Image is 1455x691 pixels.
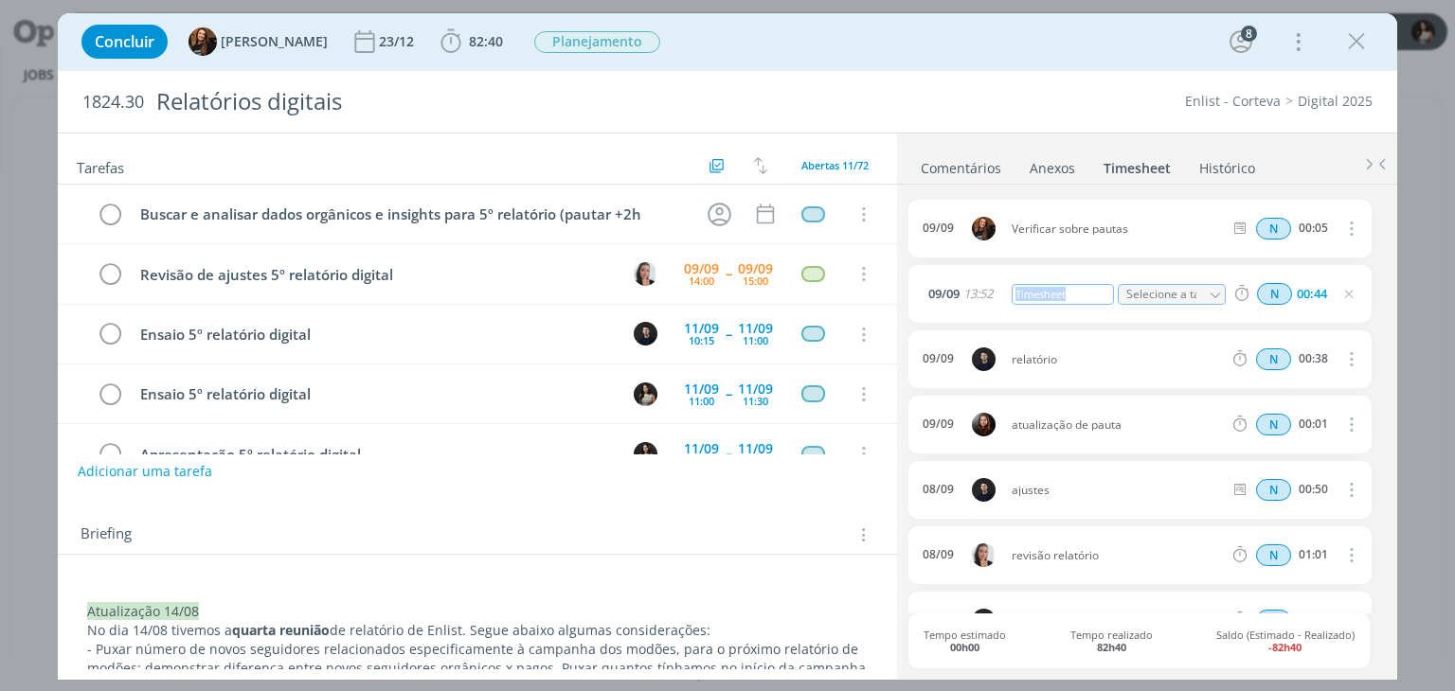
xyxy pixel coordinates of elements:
img: E [972,413,996,436]
div: 23/12 [379,35,418,48]
b: -82h40 [1268,640,1302,654]
div: 11/09 [684,322,719,335]
div: 08/09 [923,483,954,496]
span: Briefing [81,523,132,547]
div: Apresentação 5º relatório digital [132,443,616,467]
button: Concluir [81,25,168,59]
div: 11:00 [743,335,768,345]
div: 09/09 [923,352,954,365]
span: -- [726,387,731,400]
div: Horas normais [1256,479,1291,501]
span: relatório [1004,354,1230,365]
span: 13:52 [963,288,993,300]
a: Histórico [1198,151,1256,178]
span: Concluir [95,34,154,49]
span: Tarefas [77,154,124,177]
span: atualização de pauta [1004,419,1230,431]
div: 01:01 [1299,548,1328,561]
img: C [972,478,996,502]
span: Abertas 11/72 [801,158,869,172]
span: [PERSON_NAME] [221,35,328,48]
div: 09/09 [923,417,954,431]
b: 82h40 [1097,640,1126,654]
span: N [1256,479,1291,501]
div: Timesheet [1012,284,1114,305]
div: Buscar e analisar dados orgânicos e insights para 5º relatório (pautar +2h [132,203,690,226]
strong: quarta reunião [232,621,330,639]
span: 09/09 [928,288,960,300]
span: Tempo estimado [924,629,1006,653]
span: No dia 14/08 tivemos a [87,621,232,639]
span: Planejamento [534,31,660,53]
button: T[PERSON_NAME] [189,27,328,56]
div: 11/09 [738,382,773,396]
b: 00h00 [950,640,979,654]
span: N [1256,348,1291,370]
div: 11/09 [738,442,773,455]
a: Enlist - Corteva [1185,92,1281,110]
div: 00:38 [1299,352,1328,365]
div: Horas normais [1256,348,1291,370]
span: N [1256,414,1291,435]
img: C [634,442,657,466]
div: 00:50 [1299,483,1328,496]
span: ajustes [1004,485,1230,496]
img: C [972,609,996,632]
img: C [972,543,996,567]
button: C [632,380,660,408]
div: 09/09 [684,262,719,275]
button: 82:40 [436,27,508,57]
button: 8 [1226,27,1256,57]
span: N [1257,283,1292,305]
button: C [632,259,660,288]
img: T [189,27,217,56]
div: Horas normais [1256,610,1291,631]
div: Horas normais [1257,283,1292,305]
span: -- [726,447,731,460]
span: 1824.30 [82,92,144,113]
a: Comentários [920,151,1002,178]
div: Relatórios digitais [148,79,827,125]
div: dialog [58,13,1396,680]
div: Horas normais [1256,544,1291,566]
img: C [972,347,996,371]
div: Horas normais [1256,218,1291,239]
div: Horas normais [1256,414,1291,435]
div: 10:15 [689,335,714,345]
span: Atualização 14/08 [87,602,199,620]
button: Adicionar uma tarefa [77,454,213,488]
div: 11/09 [684,382,719,396]
div: 08/09 [923,548,954,561]
span: Verificar sobre pautas [1004,223,1230,235]
div: 11:30 [743,396,768,406]
div: 09/09 [923,221,954,235]
div: 15:00 [743,275,768,286]
button: Planejamento [533,30,661,54]
div: Revisão de ajustes 5º relatório digital [132,263,616,287]
span: 82:40 [469,32,503,50]
div: 00:01 [1299,417,1328,431]
img: C [634,262,657,286]
img: C [634,382,657,406]
img: C [634,322,657,345]
a: Digital 2025 [1298,92,1373,110]
div: 09/09 [738,262,773,275]
div: Ensaio 5º relatório digital [132,323,616,346]
span: N [1256,610,1291,631]
div: 11/09 [684,442,719,455]
div: 8 [1241,26,1257,42]
span: N [1256,218,1291,239]
a: Timesheet [1103,151,1172,178]
span: revisão relatório [1004,550,1230,561]
img: T [972,217,996,240]
img: arrow-down-up.svg [754,157,767,174]
span: -- [726,328,731,341]
div: Anexos [1030,159,1075,178]
div: 11/09 [738,322,773,335]
span: Saldo (Estimado - Realizado) [1216,629,1355,653]
div: Ensaio 5º relatório digital [132,382,616,406]
div: 00:05 [1299,221,1328,235]
button: C [632,439,660,468]
button: C [632,320,660,348]
span: N [1256,544,1291,566]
